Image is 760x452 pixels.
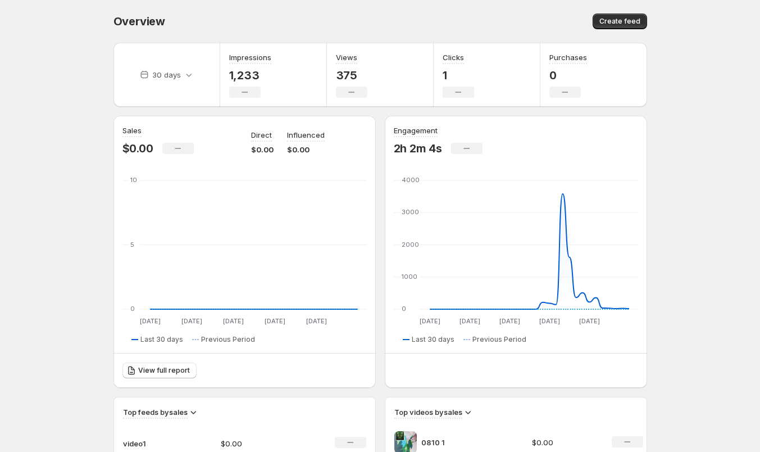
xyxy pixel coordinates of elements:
[264,317,285,325] text: [DATE]
[123,406,188,418] h3: Top feeds by sales
[113,15,165,28] span: Overview
[579,317,599,325] text: [DATE]
[419,317,440,325] text: [DATE]
[229,52,271,63] h3: Impressions
[402,208,419,216] text: 3000
[394,142,442,155] p: 2h 2m 4s
[336,52,357,63] h3: Views
[443,69,474,82] p: 1
[222,317,243,325] text: [DATE]
[201,335,255,344] span: Previous Period
[122,125,142,136] h3: Sales
[221,438,301,449] p: $0.00
[122,142,153,155] p: $0.00
[599,17,640,26] span: Create feed
[459,317,480,325] text: [DATE]
[251,129,272,141] p: Direct
[549,52,587,63] h3: Purchases
[394,125,438,136] h3: Engagement
[140,335,183,344] span: Last 30 days
[152,69,181,80] p: 30 days
[394,406,462,418] h3: Top videos by sales
[229,69,271,82] p: 1,233
[130,176,137,184] text: 10
[532,437,598,448] p: $0.00
[549,69,587,82] p: 0
[539,317,559,325] text: [DATE]
[130,241,134,248] text: 5
[138,366,190,375] span: View full report
[306,317,326,325] text: [DATE]
[412,335,454,344] span: Last 30 days
[472,335,526,344] span: Previous Period
[593,13,647,29] button: Create feed
[402,273,417,281] text: 1000
[421,437,506,448] p: 0810 1
[402,176,420,184] text: 4000
[287,144,325,155] p: $0.00
[139,317,160,325] text: [DATE]
[123,438,179,449] p: video1
[181,317,202,325] text: [DATE]
[122,363,197,378] a: View full report
[251,144,274,155] p: $0.00
[402,241,419,248] text: 2000
[499,317,520,325] text: [DATE]
[402,305,406,313] text: 0
[443,52,464,63] h3: Clicks
[336,69,367,82] p: 375
[130,305,135,313] text: 0
[287,129,325,141] p: Influenced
